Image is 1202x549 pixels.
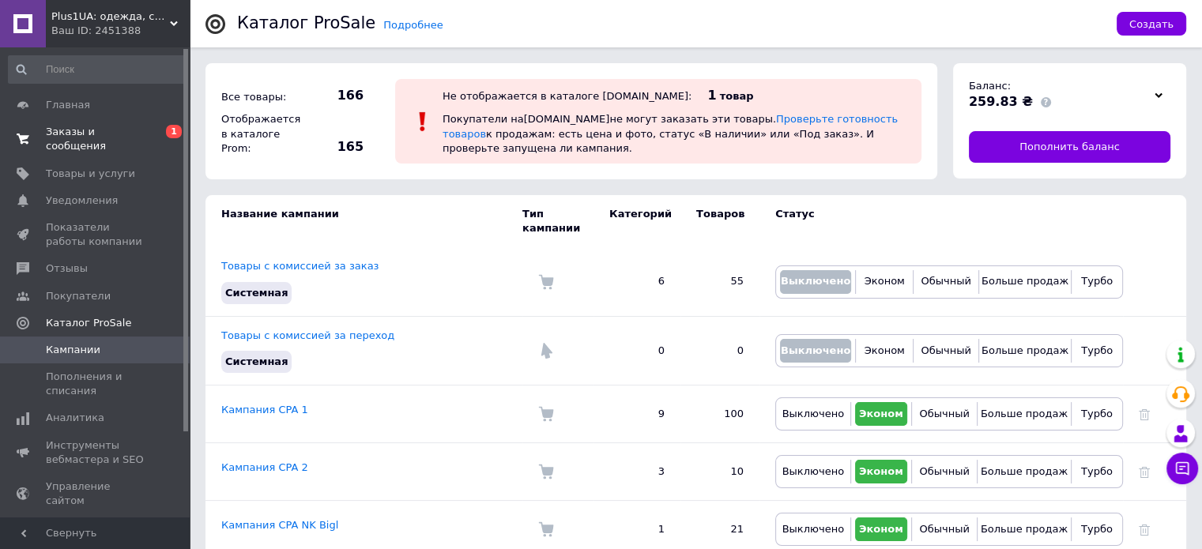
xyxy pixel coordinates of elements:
span: Инструменты вебмастера и SEO [46,438,146,467]
span: товар [720,90,754,102]
button: Эконом [855,517,907,541]
span: Эконом [859,408,903,419]
td: Тип кампании [522,195,593,247]
span: Турбо [1081,275,1113,287]
td: 0 [593,316,680,385]
button: Выключено [780,460,846,483]
button: Выключено [780,517,846,541]
span: 259.83 ₴ [969,94,1033,109]
span: Заказы и сообщения [46,125,146,153]
button: Больше продаж [982,460,1067,483]
span: Эконом [859,523,903,535]
span: Выключено [782,408,844,419]
button: Турбо [1076,517,1118,541]
span: Турбо [1081,344,1113,356]
a: Товары с комиссией за переход [221,329,394,341]
button: Больше продаж [983,270,1067,294]
button: Обычный [916,402,973,426]
span: Выключено [781,344,850,356]
td: Название кампании [205,195,522,247]
button: Выключено [780,402,846,426]
span: Больше продаж [981,523,1068,535]
img: Комиссия за заказ [538,406,554,422]
span: Больше продаж [981,408,1068,419]
span: Системная [225,287,288,299]
button: Турбо [1076,460,1118,483]
a: Кампания CPA 1 [221,404,308,416]
td: 100 [680,385,759,443]
td: Статус [759,195,1123,247]
a: Удалить [1139,465,1150,477]
span: Выключено [781,275,850,287]
span: 1 [166,125,182,138]
span: Plus1UA: одежда, сумки, аксессуары [51,9,170,24]
button: Турбо [1076,402,1118,426]
div: Не отображается в каталоге [DOMAIN_NAME]: [443,90,691,102]
span: Управление сайтом [46,479,146,508]
span: Покупатели [46,289,111,303]
span: Турбо [1081,408,1113,419]
td: 55 [680,247,759,316]
span: Баланс: [969,80,1011,92]
span: Создать [1129,18,1174,30]
button: Турбо [1076,270,1118,294]
span: Отзывы [46,261,88,276]
button: Обычный [918,339,974,363]
button: Обычный [918,270,974,294]
button: Больше продаж [982,402,1067,426]
span: Кампании [46,343,100,357]
span: Эконом [865,344,905,356]
input: Поиск [8,55,187,84]
a: Кампания CPA NK Bigl [221,519,338,531]
button: Эконом [860,270,909,294]
div: Каталог ProSale [237,15,375,32]
div: Все товары: [217,86,304,108]
span: Показатели работы компании [46,220,146,249]
span: Выключено [782,465,844,477]
span: Больше продаж [982,344,1068,356]
span: Пополнения и списания [46,370,146,398]
button: Турбо [1076,339,1118,363]
span: Больше продаж [981,465,1068,477]
span: Обычный [919,408,969,419]
span: 166 [308,87,364,104]
td: 0 [680,316,759,385]
button: Обычный [916,460,973,483]
span: Эконом [859,465,903,477]
a: Удалить [1139,523,1150,535]
span: Главная [46,98,90,112]
td: 6 [593,247,680,316]
span: Системная [225,355,288,367]
span: Уведомления [46,194,118,208]
button: Обычный [916,517,973,541]
button: Чат с покупателем [1166,453,1198,484]
span: Турбо [1081,523,1113,535]
a: Удалить [1139,408,1150,419]
span: Обычный [919,523,969,535]
td: 9 [593,385,680,443]
img: :exclamation: [411,110,435,133]
button: Выключено [780,339,851,363]
span: Товары и услуги [46,167,135,181]
span: Турбо [1081,465,1113,477]
a: Проверьте готовность товаров [443,113,898,139]
img: Комиссия за заказ [538,274,554,290]
a: Кампания CPA 2 [221,461,308,473]
span: Пополнить баланс [1019,140,1120,154]
img: Комиссия за переход [538,343,554,359]
a: Товары с комиссией за заказ [221,260,379,272]
span: Выключено [782,523,844,535]
img: Комиссия за заказ [538,464,554,479]
td: 10 [680,443,759,501]
button: Эконом [855,402,907,426]
a: Подробнее [383,19,443,31]
span: Обычный [921,275,970,287]
span: Обычный [919,465,969,477]
td: 3 [593,443,680,501]
img: Комиссия за заказ [538,521,554,537]
a: Пополнить баланс [969,131,1170,163]
span: Каталог ProSale [46,316,131,330]
button: Больше продаж [982,517,1067,541]
span: Эконом [865,275,905,287]
span: 165 [308,138,364,156]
